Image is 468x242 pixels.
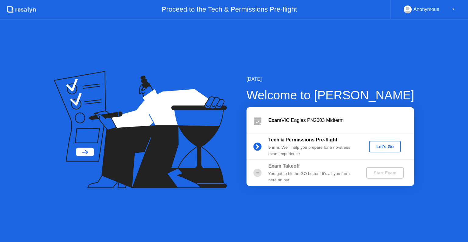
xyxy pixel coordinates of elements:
div: : We’ll help you prepare for a no-stress exam experience [268,144,356,157]
b: Exam [268,118,282,123]
button: Let's Go [369,141,401,152]
div: ▼ [452,5,455,13]
div: Welcome to [PERSON_NAME] [246,86,414,104]
b: Tech & Permissions Pre-flight [268,137,337,142]
div: VIC Eagles PN2003 Midterm [268,117,414,124]
div: Anonymous [413,5,439,13]
b: Exam Takeoff [268,163,300,169]
div: Let's Go [371,144,399,149]
div: Start Exam [369,170,401,175]
div: [DATE] [246,76,414,83]
div: You get to hit the GO button! It’s all you from here on out [268,171,356,183]
button: Start Exam [366,167,404,179]
b: 5 min [268,145,279,150]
